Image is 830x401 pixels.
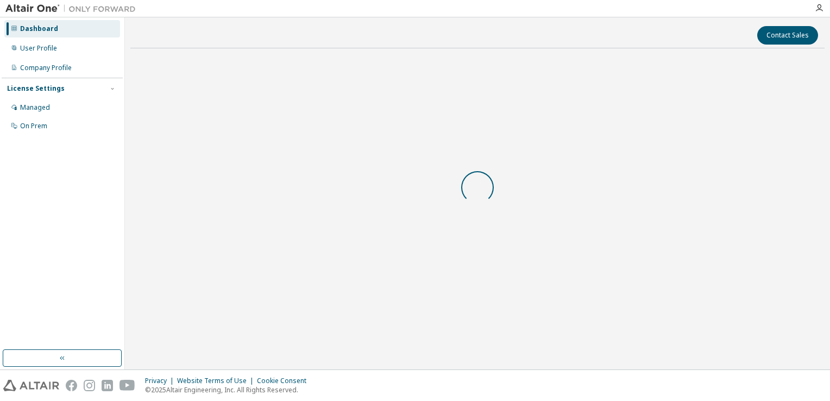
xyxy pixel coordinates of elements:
[20,103,50,112] div: Managed
[757,26,818,45] button: Contact Sales
[177,377,257,385] div: Website Terms of Use
[5,3,141,14] img: Altair One
[20,44,57,53] div: User Profile
[102,380,113,391] img: linkedin.svg
[20,24,58,33] div: Dashboard
[145,385,313,394] p: © 2025 Altair Engineering, Inc. All Rights Reserved.
[7,84,65,93] div: License Settings
[20,122,47,130] div: On Prem
[120,380,135,391] img: youtube.svg
[20,64,72,72] div: Company Profile
[3,380,59,391] img: altair_logo.svg
[257,377,313,385] div: Cookie Consent
[66,380,77,391] img: facebook.svg
[145,377,177,385] div: Privacy
[84,380,95,391] img: instagram.svg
